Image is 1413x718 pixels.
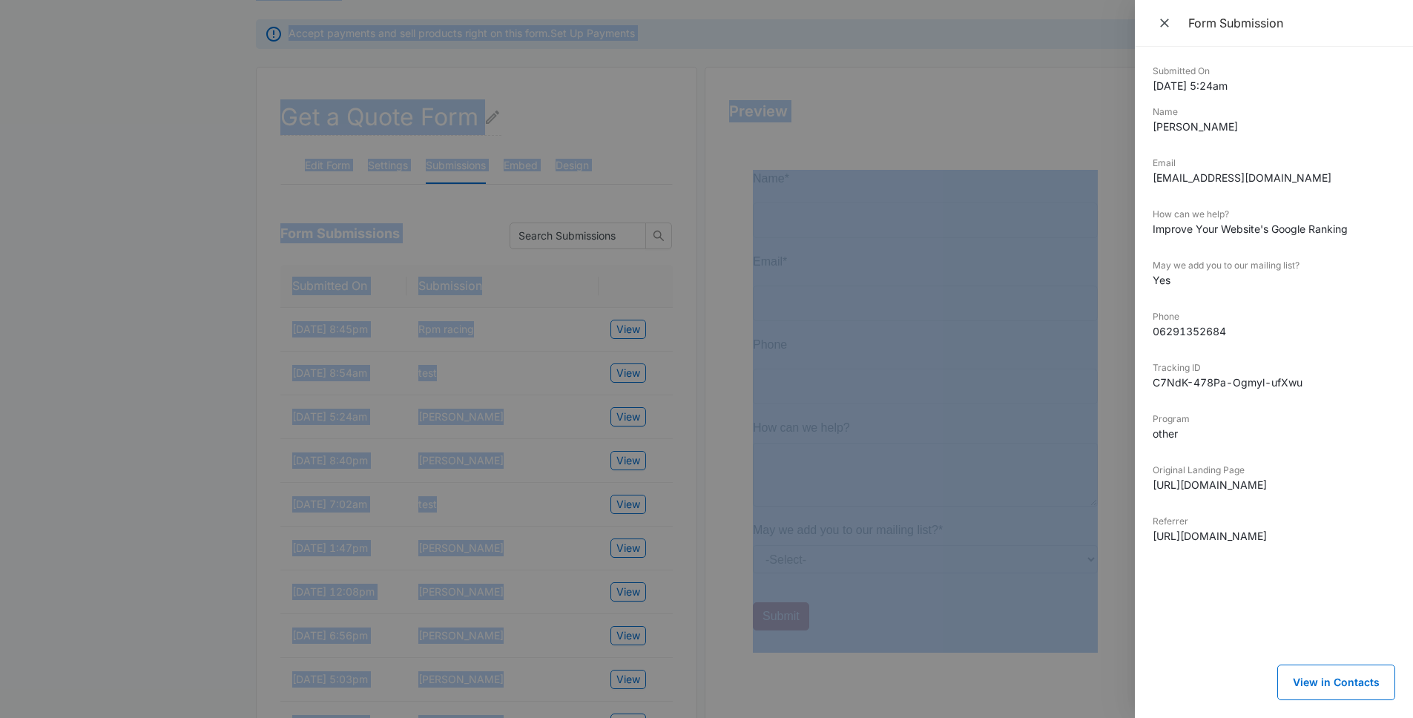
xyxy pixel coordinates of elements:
dd: Improve Your Website's Google Ranking [1153,221,1395,237]
dt: May we add you to our mailing list? [1153,259,1395,272]
dd: 06291352684 [1153,323,1395,339]
dt: Tracking ID [1153,361,1395,375]
dt: Phone [1153,310,1395,323]
dt: Original Landing Page [1153,464,1395,477]
span: Close [1157,13,1175,33]
dd: [PERSON_NAME] [1153,119,1395,134]
button: Close [1153,12,1179,34]
dt: How can we help? [1153,208,1395,221]
dd: [URL][DOMAIN_NAME] [1153,528,1395,544]
dd: [URL][DOMAIN_NAME] [1153,477,1395,493]
div: Form Submission [1188,15,1395,31]
button: View in Contacts [1277,665,1395,700]
span: Submit [10,440,47,452]
dd: [EMAIL_ADDRESS][DOMAIN_NAME] [1153,170,1395,185]
dd: [DATE] 5:24am [1153,78,1395,93]
dd: Yes [1153,272,1395,288]
dt: Program [1153,412,1395,426]
dt: Email [1153,157,1395,170]
dt: Submitted On [1153,65,1395,78]
dt: Name [1153,105,1395,119]
dt: Referrer [1153,515,1395,528]
dd: C7NdK-478Pa-Ogmyl-ufXwu [1153,375,1395,390]
dd: other [1153,426,1395,441]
